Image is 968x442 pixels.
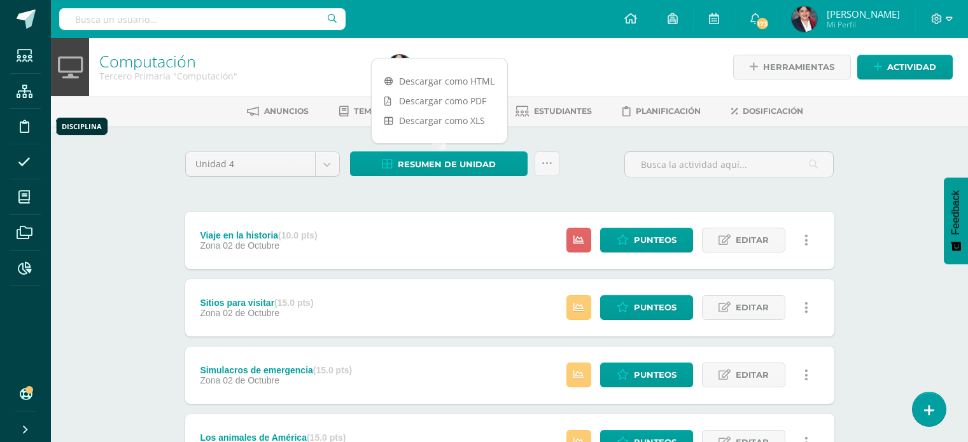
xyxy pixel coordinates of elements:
[247,101,309,121] a: Anuncios
[636,106,701,116] span: Planificación
[516,101,592,121] a: Estudiantes
[278,230,317,240] strong: (10.0 pts)
[944,177,968,264] button: Feedback - Mostrar encuesta
[625,152,833,177] input: Busca la actividad aquí...
[223,375,279,385] span: 02 de Octubre
[887,55,936,79] span: Actividad
[792,6,817,32] img: 08d065233e31e6151936950ac7af7bc7.png
[827,19,900,30] span: Mi Perfil
[186,152,339,176] a: Unidad 4
[372,71,507,91] a: Descargar como HTML
[600,295,693,320] a: Punteos
[223,240,279,251] span: 02 de Octubre
[622,101,701,121] a: Planificación
[733,55,851,79] a: Herramientas
[372,91,507,111] a: Descargar como PDF
[354,106,382,116] span: Temas
[600,228,693,252] a: Punteos
[200,375,220,385] span: Zona
[600,363,693,387] a: Punteos
[634,228,677,252] span: Punteos
[398,153,496,176] span: Resumen de unidad
[223,308,279,318] span: 02 de Octubre
[195,152,305,176] span: Unidad 4
[200,365,352,375] div: Simulacros de emergencia
[731,101,803,121] a: Dosificación
[857,55,953,79] a: Actividad
[99,70,372,82] div: Tercero Primaria 'Computación'
[950,190,962,235] span: Feedback
[736,228,769,252] span: Editar
[200,298,313,308] div: Sitios para visitar
[736,296,769,319] span: Editar
[634,363,677,387] span: Punteos
[755,17,769,31] span: 173
[200,240,220,251] span: Zona
[99,52,372,70] h1: Computación
[59,8,346,30] input: Busca un usuario...
[350,151,528,176] a: Resumen de unidad
[200,308,220,318] span: Zona
[372,111,507,130] a: Descargar como XLS
[534,106,592,116] span: Estudiantes
[264,106,309,116] span: Anuncios
[274,298,313,308] strong: (15.0 pts)
[339,101,382,121] a: Temas
[313,365,352,375] strong: (15.0 pts)
[200,230,317,240] div: Viaje en la historia
[62,121,102,131] div: Disciplina
[827,8,900,20] span: [PERSON_NAME]
[634,296,677,319] span: Punteos
[387,55,412,80] img: 08d065233e31e6151936950ac7af7bc7.png
[763,55,834,79] span: Herramientas
[99,50,196,72] a: Computación
[736,363,769,387] span: Editar
[743,106,803,116] span: Dosificación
